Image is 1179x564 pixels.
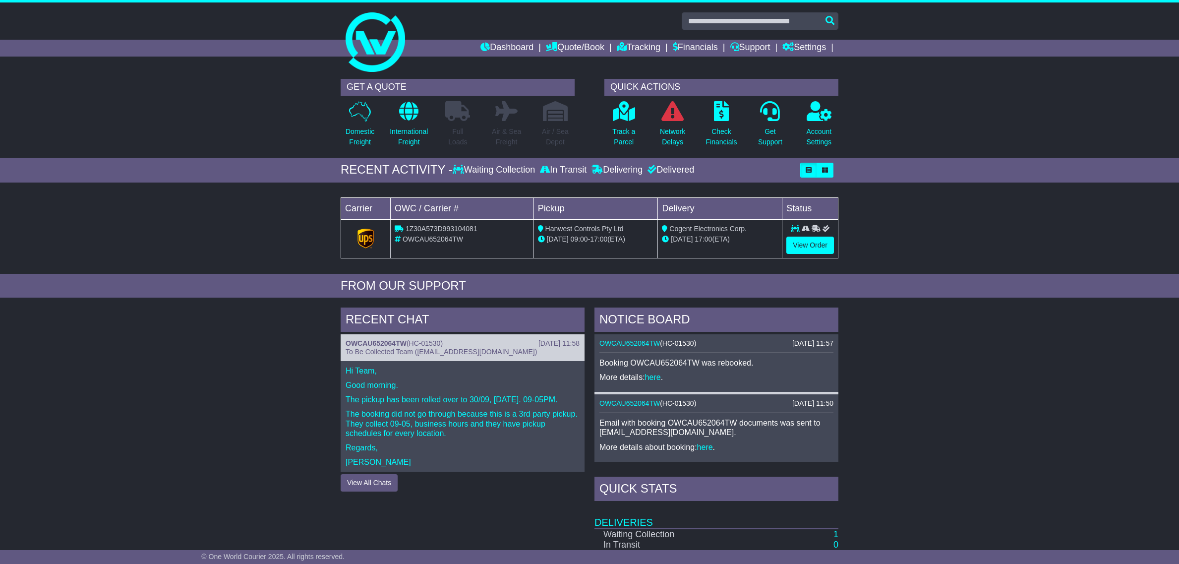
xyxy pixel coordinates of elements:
a: here [697,443,713,451]
button: View All Chats [341,474,398,492]
span: 17:00 [590,235,607,243]
p: Account Settings [807,126,832,147]
div: Delivering [589,165,645,176]
span: Cogent Electronics Corp. [669,225,747,233]
p: Get Support [758,126,782,147]
div: Delivered [645,165,694,176]
span: HC-01530 [662,399,694,407]
a: Settings [782,40,826,57]
td: Carrier [341,197,391,219]
p: More details about booking: . [599,442,833,452]
p: Booking OWCAU652064TW was rebooked. [599,358,833,368]
div: (ETA) [662,234,778,245]
p: The booking did not go through because this is a 3rd party pickup. They collect 09-05, business h... [346,409,580,438]
span: [DATE] [547,235,569,243]
a: GetSupport [758,101,783,153]
span: HC-01530 [409,339,441,347]
div: - (ETA) [538,234,654,245]
a: here [645,373,661,381]
a: NetworkDelays [659,101,686,153]
p: [PERSON_NAME] [346,457,580,467]
div: RECENT ACTIVITY - [341,163,453,177]
p: Good morning. [346,380,580,390]
a: InternationalFreight [389,101,428,153]
div: In Transit [537,165,589,176]
a: AccountSettings [806,101,832,153]
span: HC-01530 [662,339,694,347]
a: CheckFinancials [706,101,738,153]
div: [DATE] 11:58 [538,339,580,348]
td: In Transit [594,540,771,551]
p: Air / Sea Depot [542,126,569,147]
a: OWCAU652064TW [346,339,407,347]
div: ( ) [346,339,580,348]
div: [DATE] 11:57 [792,339,833,348]
p: Domestic Freight [346,126,374,147]
div: RECENT CHAT [341,308,585,334]
a: Financials [673,40,718,57]
p: Network Delays [660,126,685,147]
div: FROM OUR SUPPORT [341,279,838,293]
div: GET A QUOTE [341,79,575,96]
a: View Order [786,237,834,254]
td: Pickup [533,197,658,219]
p: The pickup has been rolled over to 30/09, [DATE]. 09-05PM. [346,395,580,404]
td: Deliveries [594,503,838,529]
p: International Freight [390,126,428,147]
a: 1 [833,529,838,539]
a: DomesticFreight [345,101,375,153]
a: OWCAU652064TW [599,399,660,407]
a: Support [730,40,770,57]
span: Hanwest Controls Pty Ltd [545,225,624,233]
td: Status [782,197,838,219]
span: [DATE] [671,235,693,243]
p: Full Loads [445,126,470,147]
span: 09:00 [571,235,588,243]
p: Regards, [346,443,580,452]
div: ( ) [599,339,833,348]
span: © One World Courier 2025. All rights reserved. [201,553,345,561]
span: OWCAU652064TW [403,235,463,243]
a: Track aParcel [612,101,636,153]
td: OWC / Carrier # [391,197,534,219]
a: Tracking [617,40,660,57]
img: GetCarrierServiceLogo [357,229,374,249]
div: [DATE] 11:50 [792,399,833,408]
span: 17:00 [695,235,712,243]
div: ( ) [599,399,833,408]
td: Waiting Collection [594,529,771,540]
div: Waiting Collection [453,165,537,176]
p: Hi Team, [346,366,580,376]
td: Delivery [658,197,782,219]
p: More details: . [599,373,833,382]
p: Track a Parcel [612,126,635,147]
div: NOTICE BOARD [594,308,838,334]
span: 1Z30A573D993104081 [406,225,477,233]
span: To Be Collected Team ([EMAIL_ADDRESS][DOMAIN_NAME]) [346,348,537,356]
a: Dashboard [480,40,533,57]
div: QUICK ACTIONS [604,79,838,96]
a: 0 [833,540,838,550]
div: Quick Stats [594,477,838,503]
a: OWCAU652064TW [599,339,660,347]
a: Quote/Book [546,40,604,57]
p: Email with booking OWCAU652064TW documents was sent to [EMAIL_ADDRESS][DOMAIN_NAME]. [599,418,833,437]
p: Check Financials [706,126,737,147]
p: Air & Sea Freight [492,126,521,147]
